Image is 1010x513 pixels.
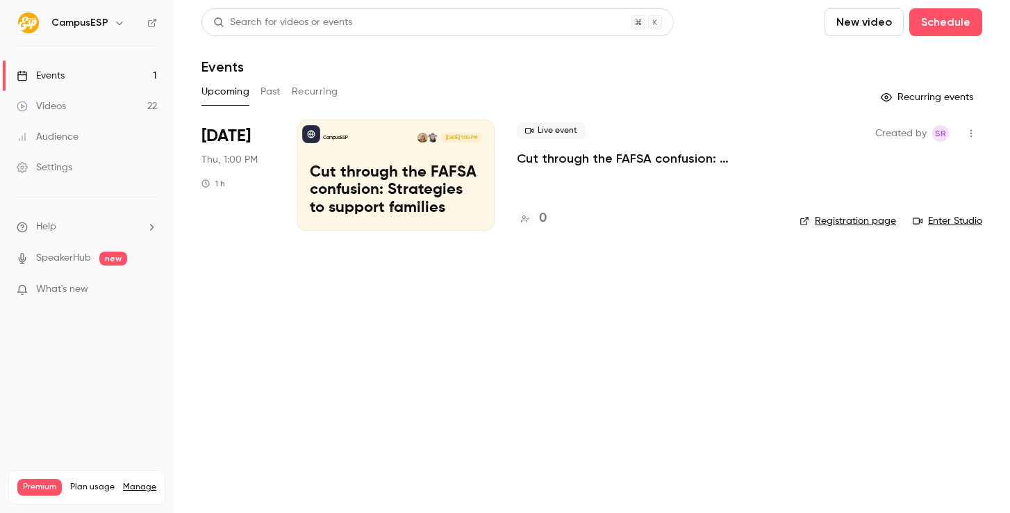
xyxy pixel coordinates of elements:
[99,252,127,266] span: new
[441,133,481,142] span: [DATE] 1:00 PM
[909,8,982,36] button: Schedule
[323,134,348,141] p: CampusESP
[140,284,157,296] iframe: Noticeable Trigger
[428,133,438,142] img: Melissa Greiner
[517,209,547,228] a: 0
[517,122,586,139] span: Live event
[51,16,108,30] h6: CampusESP
[36,251,91,266] a: SpeakerHub
[201,153,258,167] span: Thu, 1:00 PM
[297,120,495,231] a: Cut through the FAFSA confusion: Strategies to support familiesCampusESPMelissa GreinerMelanie Mu...
[17,161,72,174] div: Settings
[875,125,927,142] span: Created by
[17,69,65,83] div: Events
[17,12,40,34] img: CampusESP
[932,125,949,142] span: Stephanie Robinson
[800,214,896,228] a: Registration page
[201,120,274,231] div: Oct 16 Thu, 1:00 PM (America/New York)
[201,58,244,75] h1: Events
[36,220,56,234] span: Help
[517,150,777,167] a: Cut through the FAFSA confusion: Strategies to support families
[539,209,547,228] h4: 0
[17,99,66,113] div: Videos
[17,130,78,144] div: Audience
[260,81,281,103] button: Past
[875,86,982,108] button: Recurring events
[123,482,156,493] a: Manage
[213,15,352,30] div: Search for videos or events
[201,81,249,103] button: Upcoming
[201,178,225,189] div: 1 h
[17,479,62,496] span: Premium
[417,133,427,142] img: Melanie Muenzer
[310,164,481,218] p: Cut through the FAFSA confusion: Strategies to support families
[935,125,946,142] span: SR
[36,282,88,297] span: What's new
[292,81,338,103] button: Recurring
[17,220,157,234] li: help-dropdown-opener
[201,125,251,147] span: [DATE]
[913,214,982,228] a: Enter Studio
[70,482,115,493] span: Plan usage
[825,8,904,36] button: New video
